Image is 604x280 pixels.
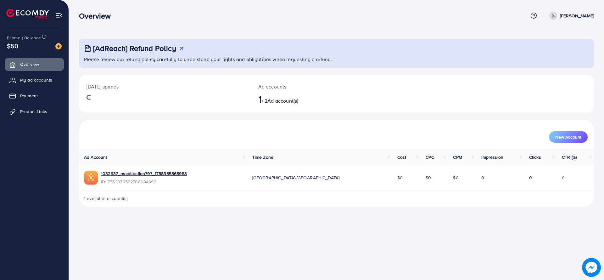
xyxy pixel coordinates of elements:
span: Time Zone [252,154,273,160]
span: Impression [481,154,503,160]
a: Product Links [5,105,64,118]
h3: [AdReach] Refund Policy [93,44,176,53]
span: 0 [481,174,484,181]
span: CPC [426,154,434,160]
span: Payment [20,93,38,99]
img: image [582,258,601,277]
p: [PERSON_NAME] [560,12,594,20]
a: My ad accounts [5,74,64,86]
p: Please review our refund policy carefully to understand your rights and obligations when requesti... [84,55,590,63]
span: Clicks [529,154,541,160]
h3: Overview [79,11,116,20]
span: Ecomdy Balance [7,35,41,41]
a: Overview [5,58,64,71]
span: CTR (%) [562,154,577,160]
span: New Account [555,135,581,139]
span: $0 [453,174,458,181]
img: image [55,43,62,49]
span: CPM [453,154,462,160]
span: My ad accounts [20,77,52,83]
h2: / 2 [258,93,372,105]
img: ic-ads-acc.e4c84228.svg [84,171,98,185]
span: $50 [7,41,18,50]
a: 1032937_ascollection797_1758355565983 [101,170,187,177]
span: 1 [258,92,262,106]
span: Cost [397,154,406,160]
button: New Account [549,131,588,143]
span: 0 [562,174,565,181]
img: menu [55,12,63,19]
a: Payment [5,89,64,102]
span: 1 available account(s) [84,195,128,202]
span: Overview [20,61,39,67]
a: [PERSON_NAME] [547,12,594,20]
span: ID: 7552079522708094993 [101,179,187,185]
span: $0 [397,174,403,181]
span: Product Links [20,108,47,115]
p: [DATE] spends [87,83,243,90]
span: $0 [426,174,431,181]
img: logo [6,9,49,19]
span: Ad account(s) [267,97,298,104]
p: Ad accounts [258,83,372,90]
span: Ad Account [84,154,107,160]
span: [GEOGRAPHIC_DATA]/[GEOGRAPHIC_DATA] [252,174,340,181]
span: 0 [529,174,532,181]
